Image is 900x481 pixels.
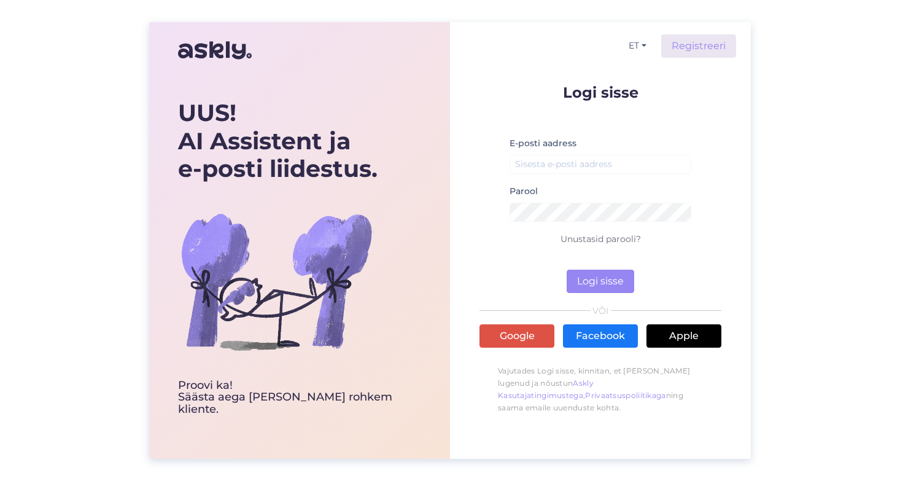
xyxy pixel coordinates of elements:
a: Google [479,324,554,348]
span: VÕI [591,307,611,315]
a: Registreeri [661,34,736,58]
p: Logi sisse [479,85,721,100]
label: E-posti aadress [510,137,576,150]
a: Privaatsuspoliitikaga [585,391,665,400]
a: Apple [646,324,721,348]
input: Sisesta e-posti aadress [510,155,691,174]
a: Askly Kasutajatingimustega [498,378,594,400]
p: Vajutades Logi sisse, kinnitan, et [PERSON_NAME] lugenud ja nõustun , ning saama emaile uuenduste... [479,359,721,420]
a: Facebook [563,324,638,348]
img: bg-askly [178,183,374,380]
a: Unustasid parooli? [561,233,641,244]
button: Logi sisse [567,270,634,293]
label: Parool [510,185,538,198]
button: ET [624,37,651,55]
div: Proovi ka! Säästa aega [PERSON_NAME] rohkem kliente. [178,380,421,416]
div: UUS! AI Assistent ja e-posti liidestus. [178,99,421,183]
img: Askly [178,36,252,65]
